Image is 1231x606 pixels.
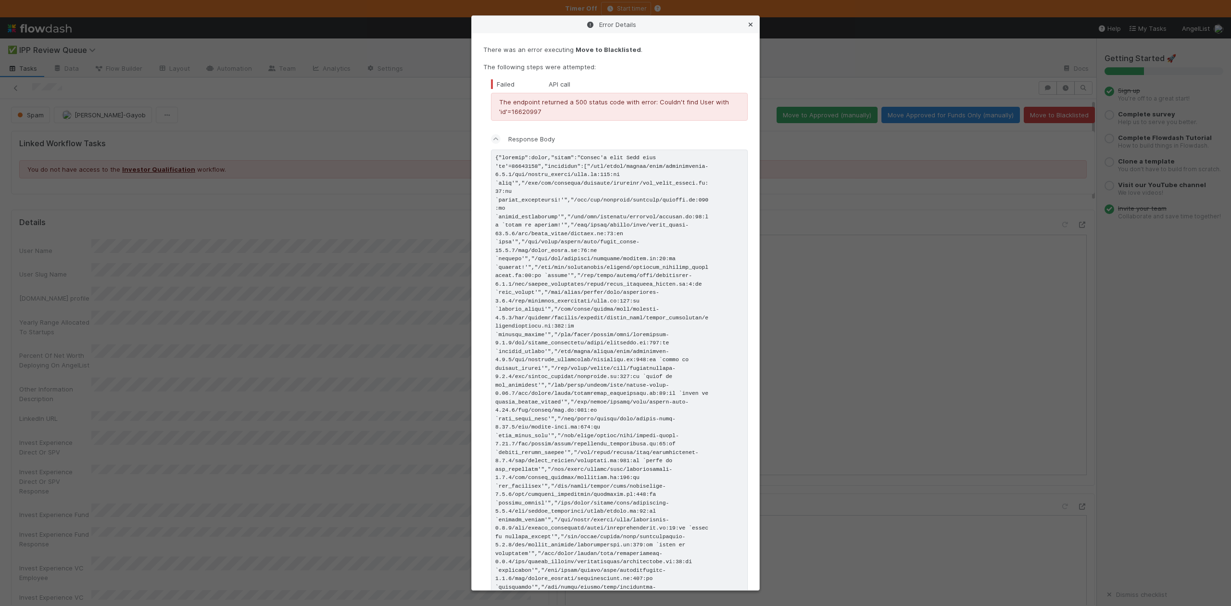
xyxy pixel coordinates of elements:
div: Error Details [472,16,759,33]
p: The endpoint returned a 500 status code with error: Couldn't find User with 'id'=16620997 [499,97,740,116]
span: Response Body [508,134,555,144]
p: The following steps were attempted: [483,62,748,72]
strong: Move to Blacklisted [576,46,641,53]
div: Failed [491,79,549,89]
p: There was an error executing . [483,45,748,54]
div: API call [491,79,748,89]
